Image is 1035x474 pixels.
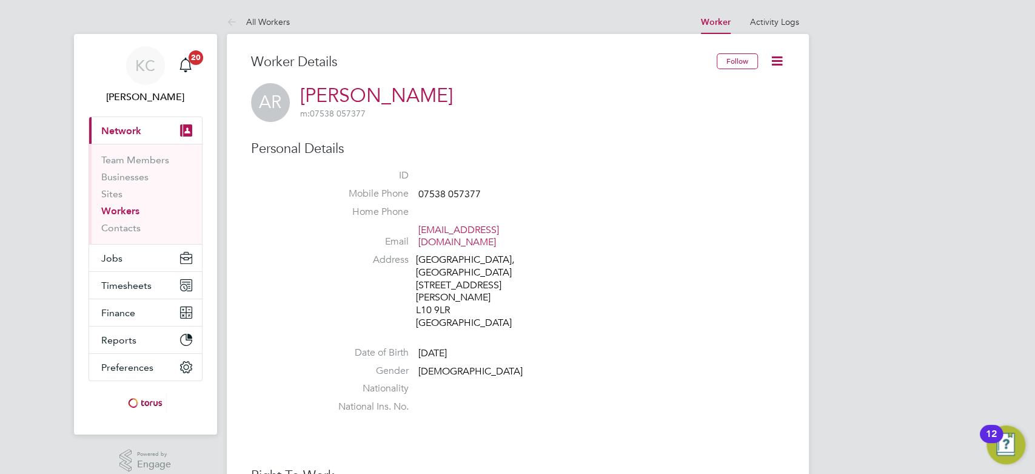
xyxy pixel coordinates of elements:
[89,46,203,104] a: KC[PERSON_NAME]
[300,108,310,119] span: m:
[101,252,122,264] span: Jobs
[717,53,758,69] button: Follow
[101,222,141,234] a: Contacts
[89,299,202,326] button: Finance
[124,393,166,413] img: torus-logo-retina.png
[89,327,202,353] button: Reports
[89,354,202,381] button: Preferences
[251,53,717,71] h3: Worker Details
[101,171,149,183] a: Businesses
[324,206,409,218] label: Home Phone
[101,125,141,137] span: Network
[251,83,290,122] span: AR
[101,280,152,291] span: Timesheets
[300,108,366,119] span: 07538 057377
[89,144,202,244] div: Network
[324,365,409,378] label: Gender
[119,449,171,472] a: Powered byEngage
[135,58,155,73] span: KC
[101,362,153,373] span: Preferences
[189,50,203,65] span: 20
[101,205,139,217] a: Workers
[74,34,217,435] nav: Main navigation
[750,16,799,27] a: Activity Logs
[416,254,531,330] div: [GEOGRAPHIC_DATA], [GEOGRAPHIC_DATA] [STREET_ADDRESS][PERSON_NAME] L10 9LR [GEOGRAPHIC_DATA]
[418,224,499,249] a: [EMAIL_ADDRESS][DOMAIN_NAME]
[101,154,169,166] a: Team Members
[701,17,731,27] a: Worker
[89,393,203,413] a: Go to home page
[986,425,1025,464] button: Open Resource Center, 12 new notifications
[986,434,997,450] div: 12
[89,117,202,144] button: Network
[227,16,290,27] a: All Workers
[173,46,198,85] a: 20
[137,449,171,459] span: Powered by
[300,84,453,107] a: [PERSON_NAME]
[324,347,409,359] label: Date of Birth
[324,401,409,413] label: National Ins. No.
[324,169,409,182] label: ID
[324,254,409,266] label: Address
[418,188,481,200] span: 07538 057377
[89,90,203,104] span: Kirsty Coburn
[101,334,136,346] span: Reports
[89,272,202,299] button: Timesheets
[137,459,171,470] span: Engage
[101,307,135,319] span: Finance
[418,347,447,359] span: [DATE]
[101,188,122,200] a: Sites
[324,188,409,200] label: Mobile Phone
[324,235,409,248] label: Email
[89,245,202,271] button: Jobs
[418,365,523,378] span: [DEMOGRAPHIC_DATA]
[251,140,785,158] h3: Personal Details
[324,382,409,395] label: Nationality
